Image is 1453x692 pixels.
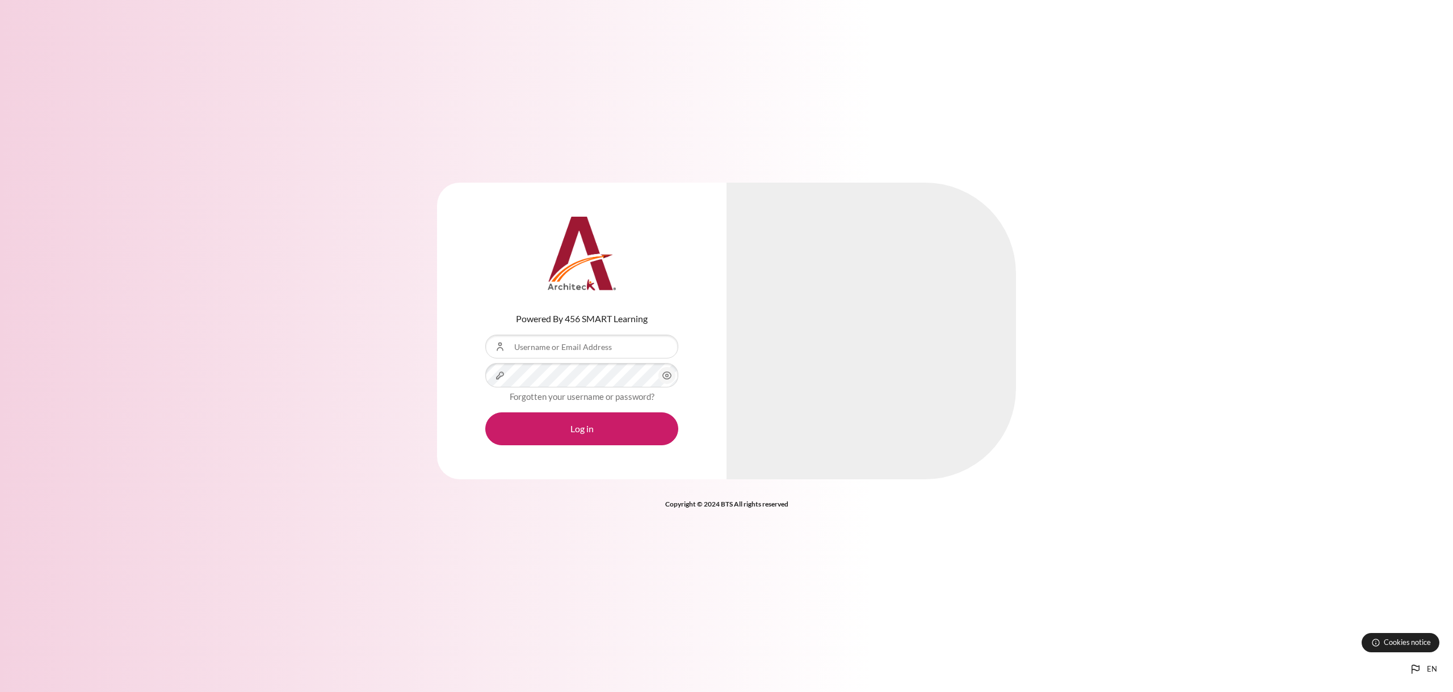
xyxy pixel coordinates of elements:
button: Log in [485,412,678,445]
strong: Copyright © 2024 BTS All rights reserved [665,500,788,508]
span: Cookies notice [1384,637,1431,648]
input: Username or Email Address [485,335,678,358]
span: en [1427,664,1437,675]
p: Powered By 456 SMART Learning [485,312,678,326]
a: Architeck [548,217,616,295]
button: Cookies notice [1362,633,1439,652]
a: Forgotten your username or password? [510,391,654,402]
button: Languages [1404,658,1442,681]
img: Architeck [548,217,616,290]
